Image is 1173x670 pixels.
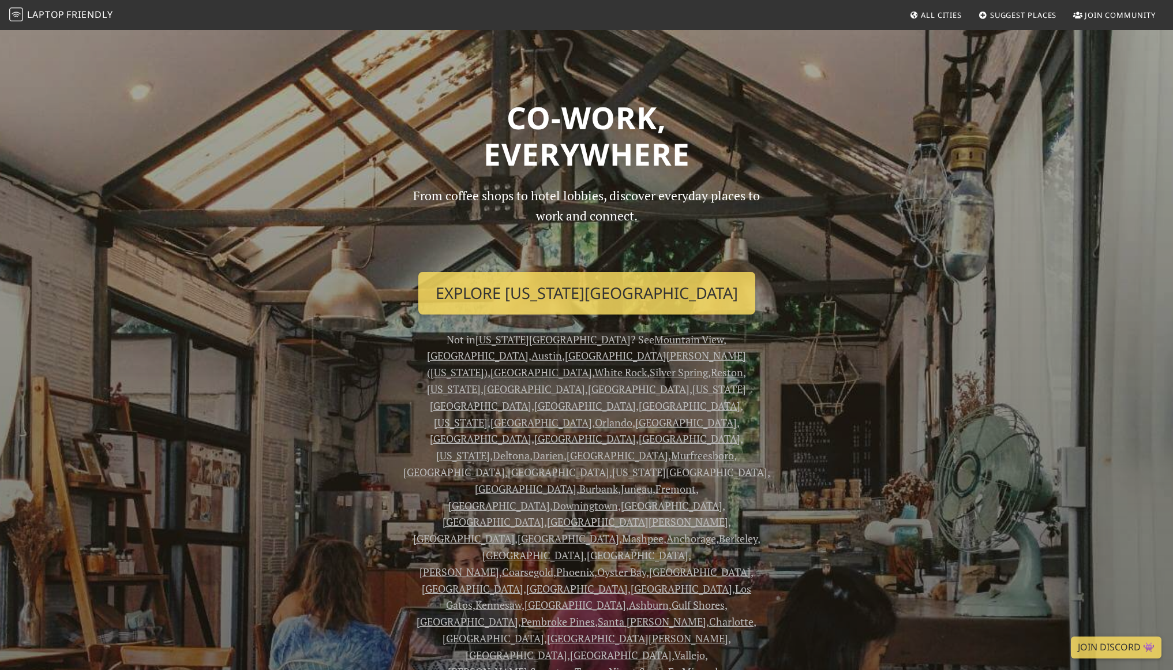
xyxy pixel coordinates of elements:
a: [GEOGRAPHIC_DATA] [508,465,609,479]
a: Anchorage [666,531,716,545]
a: Silver Spring [650,365,708,379]
a: Join Community [1069,5,1160,25]
p: From coffee shops to hotel lobbies, discover everyday places to work and connect. [403,186,770,263]
a: [GEOGRAPHIC_DATA] [475,482,576,496]
a: [GEOGRAPHIC_DATA] [466,648,567,662]
a: Charlotte [709,615,754,628]
a: All Cities [905,5,966,25]
span: Friendly [66,8,113,21]
a: Join Discord 👾 [1071,637,1161,658]
a: [US_STATE] [436,448,490,462]
a: Vallejo [674,648,705,662]
a: [GEOGRAPHIC_DATA] [422,582,523,596]
a: [GEOGRAPHIC_DATA] [588,382,689,396]
span: Suggest Places [990,10,1057,20]
a: [GEOGRAPHIC_DATA] [490,416,592,429]
span: Join Community [1085,10,1156,20]
a: [GEOGRAPHIC_DATA] [649,565,751,579]
a: [GEOGRAPHIC_DATA] [443,515,544,529]
h1: Co-work, Everywhere [213,99,961,173]
a: Orlando [595,416,632,429]
a: [GEOGRAPHIC_DATA][PERSON_NAME] ([US_STATE]) [427,349,746,379]
span: Laptop [27,8,65,21]
a: Gulf Shores [672,598,725,612]
a: [GEOGRAPHIC_DATA] [635,416,737,429]
a: Phoenix [556,565,594,579]
a: Fremont [655,482,696,496]
a: [PERSON_NAME] [419,565,499,579]
a: Suggest Places [974,5,1062,25]
a: Juneau [621,482,653,496]
a: [US_STATE][GEOGRAPHIC_DATA] [430,382,746,413]
a: [US_STATE] [427,382,481,396]
a: Mashpee [622,531,664,545]
a: [GEOGRAPHIC_DATA] [631,582,732,596]
a: Deltona [493,448,530,462]
a: [GEOGRAPHIC_DATA] [413,531,515,545]
a: Kennesaw [475,598,522,612]
a: [GEOGRAPHIC_DATA] [567,448,668,462]
a: [GEOGRAPHIC_DATA] [490,365,592,379]
img: LaptopFriendly [9,8,23,21]
a: [GEOGRAPHIC_DATA] [482,548,584,562]
a: [GEOGRAPHIC_DATA] [570,648,672,662]
a: [GEOGRAPHIC_DATA] [448,499,550,512]
a: [GEOGRAPHIC_DATA] [524,598,626,612]
a: [GEOGRAPHIC_DATA] [639,399,740,413]
span: All Cities [921,10,962,20]
a: Darien [533,448,564,462]
a: [GEOGRAPHIC_DATA] [403,465,505,479]
a: Coarsegold [502,565,553,579]
a: Burbank [579,482,618,496]
a: [GEOGRAPHIC_DATA] [621,499,722,512]
a: [GEOGRAPHIC_DATA] [518,531,619,545]
a: Explore [US_STATE][GEOGRAPHIC_DATA] [418,272,755,315]
a: [GEOGRAPHIC_DATA][PERSON_NAME] [547,515,728,529]
a: Downingtown [553,499,618,512]
a: Ashburn [629,598,669,612]
a: [GEOGRAPHIC_DATA] [534,399,636,413]
a: Oyster Bay [597,565,646,579]
a: [GEOGRAPHIC_DATA] [443,631,544,645]
a: [US_STATE] [434,416,488,429]
a: [GEOGRAPHIC_DATA] [587,548,688,562]
a: [GEOGRAPHIC_DATA] [639,432,740,446]
a: Pembroke Pines [521,615,595,628]
a: [GEOGRAPHIC_DATA] [417,615,518,628]
a: [US_STATE][GEOGRAPHIC_DATA] [475,332,631,346]
a: [GEOGRAPHIC_DATA] [427,349,529,362]
a: Murfreesboro [671,448,734,462]
a: LaptopFriendly LaptopFriendly [9,5,113,25]
a: [GEOGRAPHIC_DATA] [430,432,531,446]
a: White Rock [594,365,647,379]
a: Austin [531,349,562,362]
a: Berkeley [719,531,758,545]
a: [US_STATE][GEOGRAPHIC_DATA] [612,465,767,479]
a: [GEOGRAPHIC_DATA][PERSON_NAME] [547,631,728,645]
a: [GEOGRAPHIC_DATA] [534,432,636,446]
a: Mountain View [654,332,724,346]
a: [GEOGRAPHIC_DATA] [484,382,585,396]
a: Santa [PERSON_NAME] [598,615,706,628]
a: Reston [711,365,743,379]
a: [GEOGRAPHIC_DATA] [526,582,628,596]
